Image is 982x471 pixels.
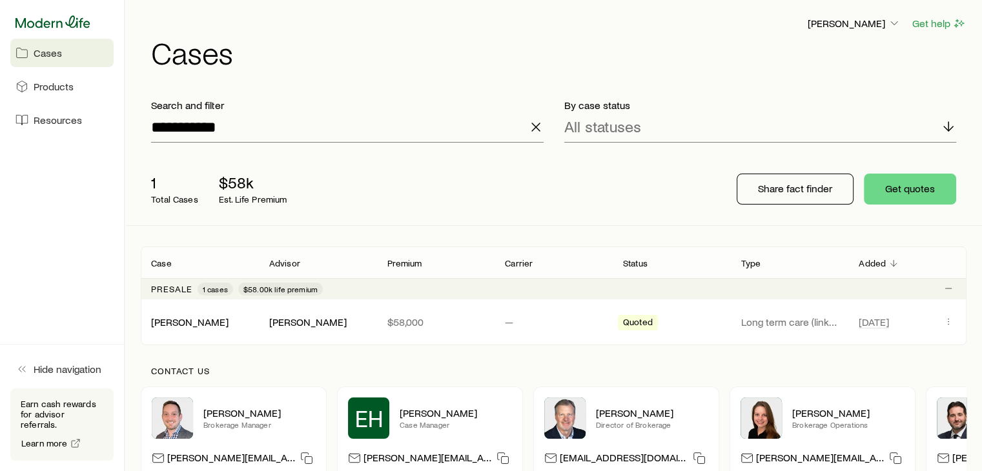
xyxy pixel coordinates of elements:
p: All statuses [564,117,641,135]
p: Earn cash rewards for advisor referrals. [21,399,103,430]
p: [PERSON_NAME] [596,406,708,419]
p: Added [859,258,886,268]
span: EH [355,405,383,431]
a: Resources [10,106,114,134]
div: [PERSON_NAME] [269,316,347,329]
p: By case status [564,99,957,112]
img: Bryan Simmons [937,397,978,439]
a: [PERSON_NAME] [151,316,229,328]
button: Get quotes [864,174,956,205]
p: Search and filter [151,99,544,112]
p: [PERSON_NAME] [808,17,901,30]
button: Get help [912,16,967,31]
p: Type [741,258,761,268]
img: Trey Wall [544,397,586,439]
p: Case Manager [400,419,512,430]
p: [PERSON_NAME][EMAIL_ADDRESS][DOMAIN_NAME] [363,451,491,468]
p: [PERSON_NAME] [203,406,316,419]
p: Brokerage Manager [203,419,316,430]
span: Cases [34,46,62,59]
p: Case [151,258,172,268]
p: [PERSON_NAME] [792,406,905,419]
div: Earn cash rewards for advisor referrals.Learn more [10,388,114,461]
div: [PERSON_NAME] [151,316,229,329]
p: Long term care (linked benefit) [741,316,839,328]
a: Products [10,72,114,101]
span: [DATE] [859,316,889,328]
span: Learn more [21,439,68,448]
p: Total Cases [151,194,198,205]
button: Hide navigation [10,355,114,383]
img: Brandon Parry [152,397,193,439]
span: Products [34,80,74,93]
p: $58,000 [387,316,484,328]
p: Advisor [269,258,300,268]
button: [PERSON_NAME] [807,16,901,32]
a: Cases [10,39,114,67]
p: Carrier [505,258,533,268]
p: [PERSON_NAME] [400,406,512,419]
span: 1 cases [203,284,228,294]
p: $58k [219,174,287,192]
span: Hide navigation [34,363,101,376]
p: Contact us [151,366,956,376]
p: Brokerage Operations [792,419,905,430]
p: [PERSON_NAME][EMAIL_ADDRESS][DOMAIN_NAME] [167,451,295,468]
h1: Cases [151,37,967,68]
p: [PERSON_NAME][EMAIL_ADDRESS][DOMAIN_NAME] [756,451,884,468]
p: Director of Brokerage [596,419,708,430]
p: Est. Life Premium [219,194,287,205]
p: [EMAIL_ADDRESS][DOMAIN_NAME] [560,451,688,468]
p: 1 [151,174,198,192]
button: Share fact finder [737,174,854,205]
div: Client cases [141,246,967,345]
p: Presale [151,284,192,294]
p: Share fact finder [758,182,832,195]
p: Premium [387,258,422,268]
span: Resources [34,114,82,126]
span: Quoted [623,317,653,330]
p: Status [623,258,648,268]
img: Ellen Wall [741,397,782,439]
span: $58.00k life premium [243,284,318,294]
p: — [505,316,602,328]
